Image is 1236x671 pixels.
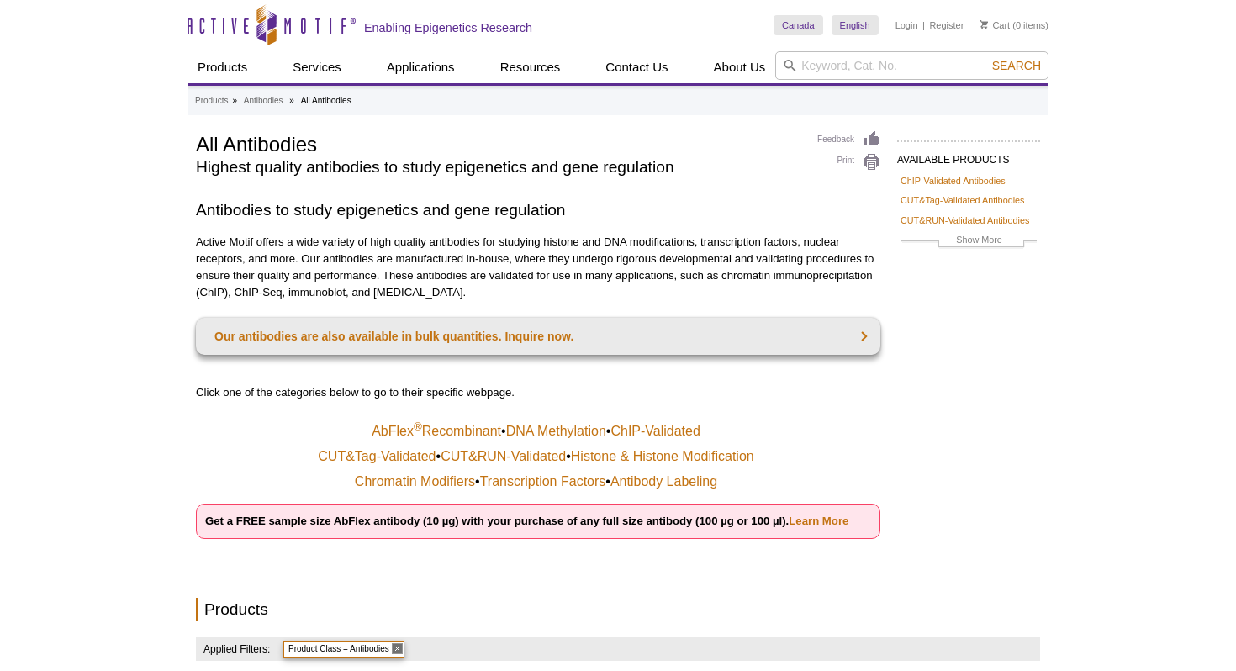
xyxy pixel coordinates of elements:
[198,470,879,494] td: • •
[980,19,1010,31] a: Cart
[817,130,880,149] a: Feedback
[196,318,880,355] a: Our antibodies are also available in bulk quantities. Inquire now.
[704,51,776,83] a: About Us
[377,51,465,83] a: Applications
[318,448,436,465] a: CUT&Tag-Validated
[414,420,422,433] sup: ®
[901,193,1024,208] a: CUT&Tag-Validated Antibodies
[980,15,1048,35] li: (0 items)
[198,420,879,443] td: • •
[196,384,880,401] p: Click one of the categories below to go to their specific webpage.
[992,59,1041,72] span: Search
[205,515,848,527] strong: Get a FREE sample size AbFlex antibody (10 µg) with your purchase of any full size antibody (100 ...
[301,96,351,105] li: All Antibodies
[610,473,717,490] a: Antibody Labeling
[901,213,1029,228] a: CUT&RUN-Validated Antibodies
[364,20,532,35] h2: Enabling Epigenetics Research
[774,15,823,35] a: Canada
[490,51,571,83] a: Resources
[198,445,879,468] td: • •
[195,93,228,108] a: Products
[289,96,294,105] li: »
[244,93,283,108] a: Antibodies
[897,140,1040,171] h2: AVAILABLE PRODUCTS
[817,153,880,172] a: Print
[895,19,918,31] a: Login
[372,423,501,440] a: AbFlex®Recombinant
[196,130,800,156] h1: All Antibodies
[922,15,925,35] li: |
[595,51,678,83] a: Contact Us
[987,58,1046,73] button: Search
[789,515,848,527] a: Learn More
[196,160,800,175] h2: Highest quality antibodies to study epigenetics and gene regulation
[480,473,606,490] a: Transcription Factors
[196,598,880,621] h2: Products
[901,232,1037,251] a: Show More
[832,15,879,35] a: English
[188,51,257,83] a: Products
[232,96,237,105] li: »
[283,641,404,658] span: Product Class = Antibodies
[196,234,880,301] p: Active Motif offers a wide variety of high quality antibodies for studying histone and DNA modifi...
[610,423,700,440] a: ChIP-Validated
[355,473,475,490] a: Chromatin Modifiers
[571,448,754,465] a: Histone & Histone Modification
[980,20,988,29] img: Your Cart
[901,173,1006,188] a: ChIP-Validated Antibodies
[775,51,1048,80] input: Keyword, Cat. No.
[441,448,566,465] a: CUT&RUN-Validated
[283,51,351,83] a: Services
[929,19,964,31] a: Register
[196,198,880,221] h2: Antibodies to study epigenetics and gene regulation
[196,637,272,661] h4: Applied Filters:
[506,423,606,440] a: DNA Methylation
